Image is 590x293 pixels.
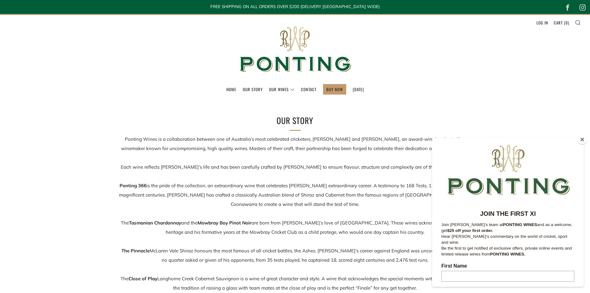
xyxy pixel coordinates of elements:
[9,125,142,133] label: First Name
[120,183,146,189] strong: Ponting 366
[198,220,251,226] strong: Mowbray Boy Pinot Noir
[554,18,569,28] a: Cart (0)
[9,222,139,249] span: We will send you a confirmation email to subscribe. I agree to sign up to the Ponting Wines newsl...
[9,107,142,119] p: Be the first to get notified of exclusive offers, private online events and limited release wines...
[9,84,142,95] p: Join [PERSON_NAME]'s team at and as a welcome, get
[233,15,357,84] img: Ponting Wines
[71,84,105,89] strong: PONTING WINES
[353,84,364,94] a: [DATE]
[193,114,397,127] h2: Our Story
[129,276,157,282] strong: Close of Play
[15,90,61,95] strong: $25 off your first order.
[269,84,295,94] a: Our Wines
[566,20,568,26] span: 0
[9,151,142,159] label: Last Name
[48,72,104,79] strong: JOIN THE FIRST XI
[226,84,236,94] a: Home
[301,84,317,94] a: Contact
[129,220,181,226] strong: Tasmanian Chardonnay
[121,248,150,254] strong: The Pinnacle
[243,84,263,94] a: Our Story
[536,18,548,28] a: Log in
[58,114,93,118] strong: PONTING WINES.
[9,177,142,185] label: Email
[9,203,142,215] input: Subscribe
[9,95,142,107] p: Hear [PERSON_NAME]'s commentary on the world of cricket, sport and wine.
[578,135,587,144] button: Close
[326,84,343,94] a: BUY NOW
